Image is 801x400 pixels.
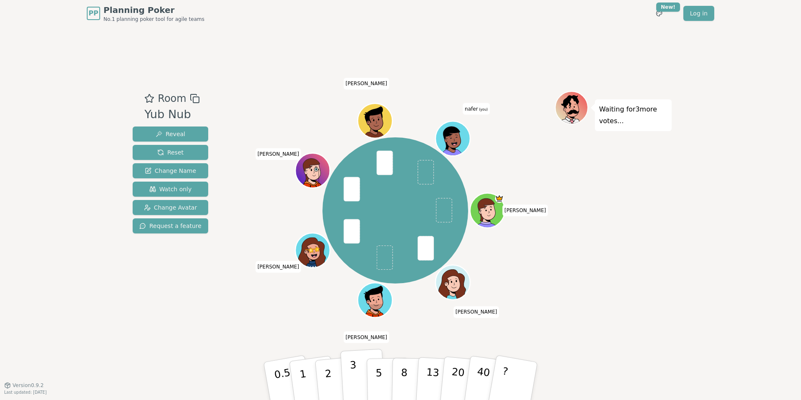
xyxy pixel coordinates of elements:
button: Change Name [133,163,208,178]
span: Change Name [145,167,196,175]
span: No.1 planning poker tool for agile teams [103,16,204,23]
span: Request a feature [139,222,202,230]
button: Request a feature [133,218,208,233]
span: Click to change your name [343,331,389,343]
span: Change Avatar [144,203,197,212]
div: New! [656,3,680,12]
span: Click to change your name [453,306,499,318]
span: Last updated: [DATE] [4,390,47,395]
button: Reset [133,145,208,160]
span: Version 0.9.2 [13,382,44,389]
span: Jon is the host [495,194,504,203]
span: Reveal [156,130,185,138]
a: PPPlanning PokerNo.1 planning poker tool for agile teams [87,4,204,23]
span: Planning Poker [103,4,204,16]
button: Reveal [133,127,208,142]
span: Room [158,91,186,106]
p: Waiting for 3 more votes... [599,104,667,127]
span: Reset [157,148,184,157]
a: Log in [683,6,714,21]
button: Watch only [133,182,208,197]
span: (you) [478,107,488,111]
span: Click to change your name [502,205,548,216]
span: Click to change your name [463,103,490,114]
div: Yub Nub [144,106,199,123]
button: Add as favourite [144,91,154,106]
button: Version0.9.2 [4,382,44,389]
button: Change Avatar [133,200,208,215]
span: Click to change your name [343,78,389,89]
span: Click to change your name [255,148,301,160]
span: Watch only [149,185,192,193]
span: PP [88,8,98,18]
button: New! [652,6,667,21]
button: Click to change your avatar [436,122,469,155]
span: Click to change your name [255,261,301,273]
